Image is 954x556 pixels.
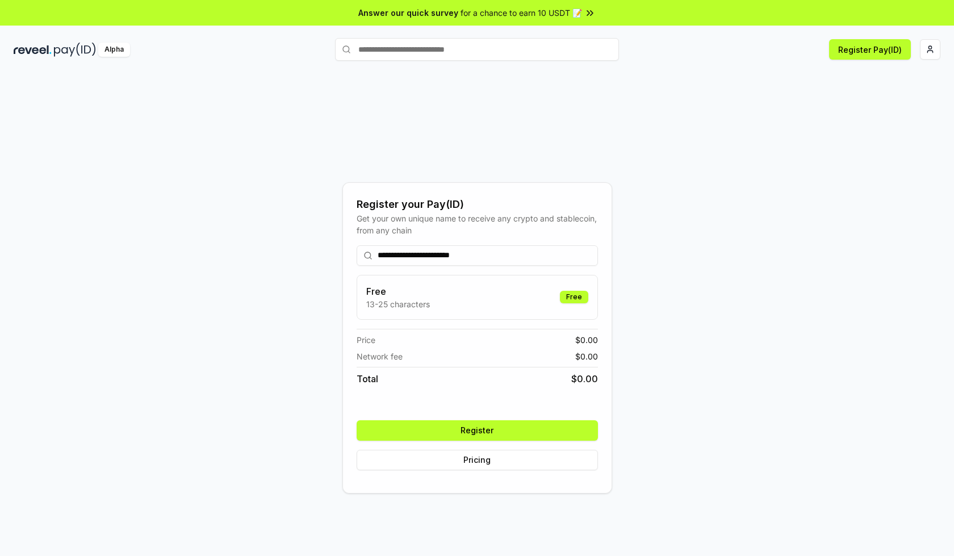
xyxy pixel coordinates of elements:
span: for a chance to earn 10 USDT 📝 [461,7,582,19]
img: reveel_dark [14,43,52,57]
span: $ 0.00 [575,350,598,362]
span: Network fee [357,350,403,362]
span: Answer our quick survey [358,7,458,19]
span: Price [357,334,375,346]
button: Register [357,420,598,441]
div: Get your own unique name to receive any crypto and stablecoin, from any chain [357,212,598,236]
span: $ 0.00 [571,372,598,386]
p: 13-25 characters [366,298,430,310]
span: Total [357,372,378,386]
img: pay_id [54,43,96,57]
div: Register your Pay(ID) [357,197,598,212]
button: Register Pay(ID) [829,39,911,60]
span: $ 0.00 [575,334,598,346]
div: Free [560,291,588,303]
h3: Free [366,285,430,298]
button: Pricing [357,450,598,470]
div: Alpha [98,43,130,57]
